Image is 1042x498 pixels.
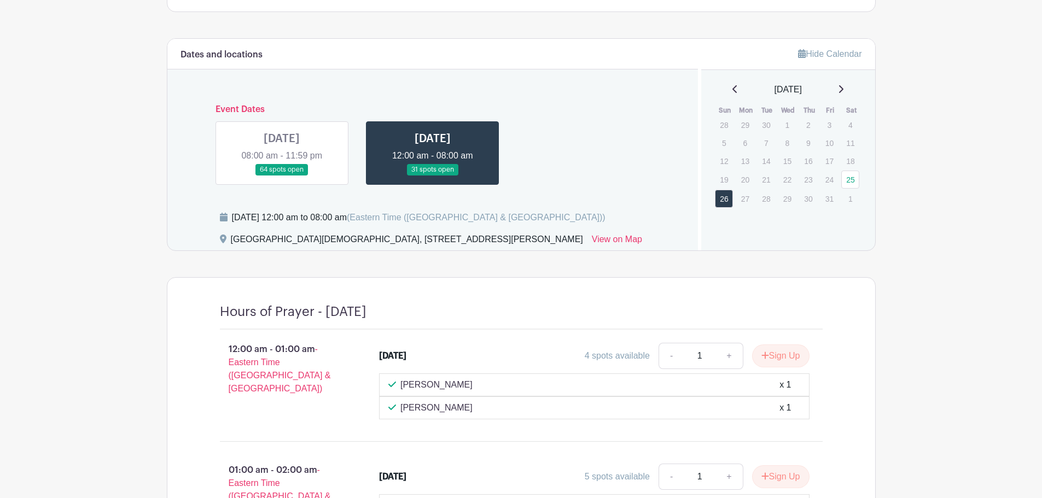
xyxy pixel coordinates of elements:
div: [GEOGRAPHIC_DATA][DEMOGRAPHIC_DATA], [STREET_ADDRESS][PERSON_NAME] [231,233,583,250]
div: [DATE] 12:00 am to 08:00 am [232,211,606,224]
p: 2 [799,116,817,133]
span: [DATE] [775,83,802,96]
button: Sign Up [752,465,810,488]
p: 24 [820,171,839,188]
p: 7 [757,134,775,151]
p: 18 [841,153,859,169]
div: x 1 [779,378,791,391]
p: 29 [778,190,796,207]
p: 30 [799,190,817,207]
p: 21 [757,171,775,188]
p: 13 [736,153,754,169]
p: 11 [841,134,859,151]
a: + [715,464,743,490]
a: Hide Calendar [798,49,861,58]
p: 31 [820,190,839,207]
div: 4 spots available [585,349,650,362]
p: 23 [799,171,817,188]
p: 3 [820,116,839,133]
a: 26 [715,190,733,208]
th: Sat [841,105,862,116]
p: 14 [757,153,775,169]
p: 28 [757,190,775,207]
p: 29 [736,116,754,133]
th: Thu [799,105,820,116]
h6: Event Dates [207,104,659,115]
a: View on Map [592,233,642,250]
p: [PERSON_NAME] [400,378,473,391]
p: 9 [799,134,817,151]
div: [DATE] [379,470,406,483]
div: x 1 [779,401,791,414]
p: 1 [841,190,859,207]
span: (Eastern Time ([GEOGRAPHIC_DATA] & [GEOGRAPHIC_DATA])) [347,213,606,222]
div: [DATE] [379,349,406,362]
a: + [715,343,743,369]
h4: Hours of Prayer - [DATE] [220,304,366,320]
div: 5 spots available [585,470,650,483]
h6: Dates and locations [181,50,263,60]
a: 25 [841,171,859,189]
p: 17 [820,153,839,169]
p: 19 [715,171,733,188]
th: Fri [820,105,841,116]
p: 27 [736,190,754,207]
a: - [659,464,684,490]
th: Tue [756,105,778,116]
p: 20 [736,171,754,188]
p: 16 [799,153,817,169]
p: 30 [757,116,775,133]
p: 1 [778,116,796,133]
a: - [659,343,684,369]
p: 22 [778,171,796,188]
p: 12 [715,153,733,169]
p: 15 [778,153,796,169]
p: 12:00 am - 01:00 am [202,338,362,400]
p: 10 [820,134,839,151]
p: 6 [736,134,754,151]
button: Sign Up [752,344,810,367]
p: [PERSON_NAME] [400,401,473,414]
th: Wed [778,105,799,116]
p: 5 [715,134,733,151]
p: 4 [841,116,859,133]
p: 28 [715,116,733,133]
th: Sun [714,105,736,116]
p: 8 [778,134,796,151]
th: Mon [736,105,757,116]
